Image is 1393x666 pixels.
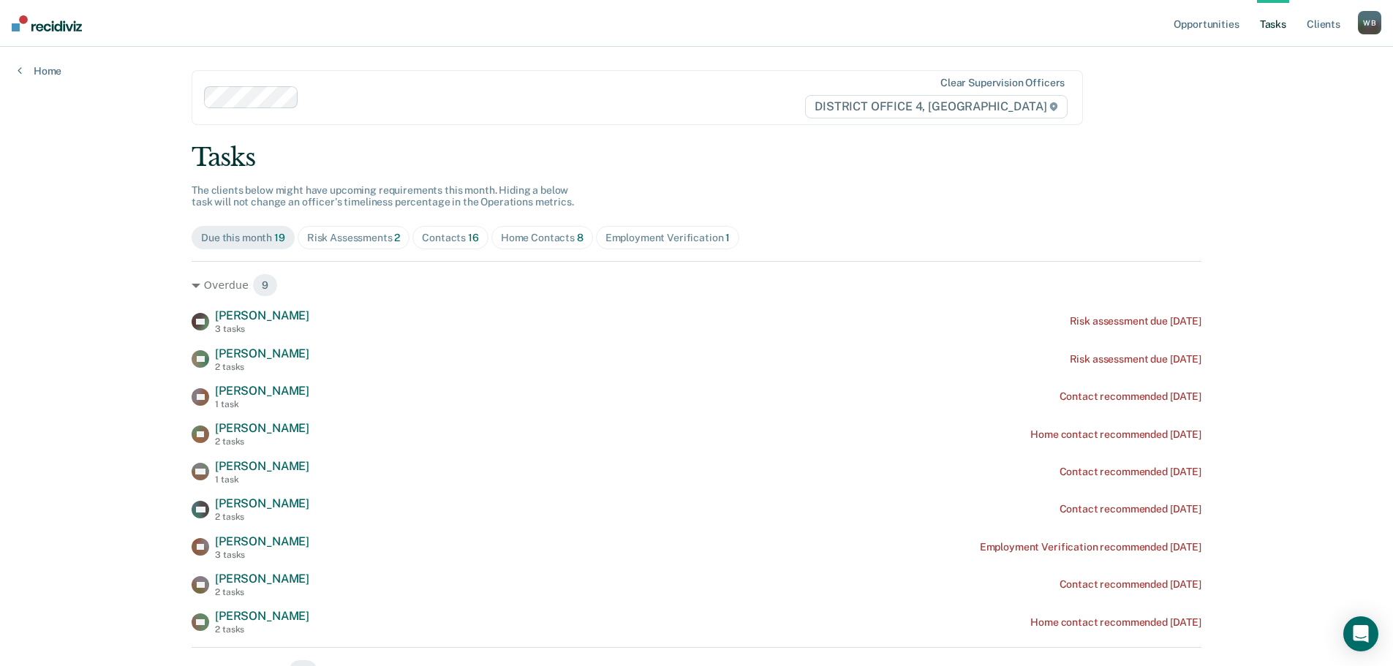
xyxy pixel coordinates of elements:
[215,572,309,586] span: [PERSON_NAME]
[201,232,285,244] div: Due this month
[980,541,1201,553] div: Employment Verification recommended [DATE]
[1070,315,1201,328] div: Risk assessment due [DATE]
[215,496,309,510] span: [PERSON_NAME]
[940,77,1065,89] div: Clear supervision officers
[1030,616,1201,629] div: Home contact recommended [DATE]
[215,474,309,485] div: 1 task
[1030,428,1201,441] div: Home contact recommended [DATE]
[805,95,1068,118] span: DISTRICT OFFICE 4, [GEOGRAPHIC_DATA]
[215,324,309,334] div: 3 tasks
[215,624,309,635] div: 2 tasks
[18,64,61,77] a: Home
[468,232,479,243] span: 16
[215,587,309,597] div: 2 tasks
[215,384,309,398] span: [PERSON_NAME]
[192,143,1201,173] div: Tasks
[215,309,309,322] span: [PERSON_NAME]
[577,232,584,243] span: 8
[215,436,309,447] div: 2 tasks
[215,550,309,560] div: 3 tasks
[215,459,309,473] span: [PERSON_NAME]
[215,362,309,372] div: 2 tasks
[1060,466,1201,478] div: Contact recommended [DATE]
[215,399,309,409] div: 1 task
[1070,353,1201,366] div: Risk assessment due [DATE]
[274,232,285,243] span: 19
[1358,11,1381,34] button: WB
[215,534,309,548] span: [PERSON_NAME]
[605,232,731,244] div: Employment Verification
[1358,11,1381,34] div: W B
[215,347,309,360] span: [PERSON_NAME]
[12,15,82,31] img: Recidiviz
[394,232,400,243] span: 2
[1060,578,1201,591] div: Contact recommended [DATE]
[215,421,309,435] span: [PERSON_NAME]
[252,273,278,297] span: 9
[725,232,730,243] span: 1
[192,184,574,208] span: The clients below might have upcoming requirements this month. Hiding a below task will not chang...
[1343,616,1378,651] div: Open Intercom Messenger
[1060,503,1201,515] div: Contact recommended [DATE]
[215,512,309,522] div: 2 tasks
[192,273,1201,297] div: Overdue 9
[501,232,584,244] div: Home Contacts
[215,609,309,623] span: [PERSON_NAME]
[1060,390,1201,403] div: Contact recommended [DATE]
[422,232,479,244] div: Contacts
[307,232,401,244] div: Risk Assessments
